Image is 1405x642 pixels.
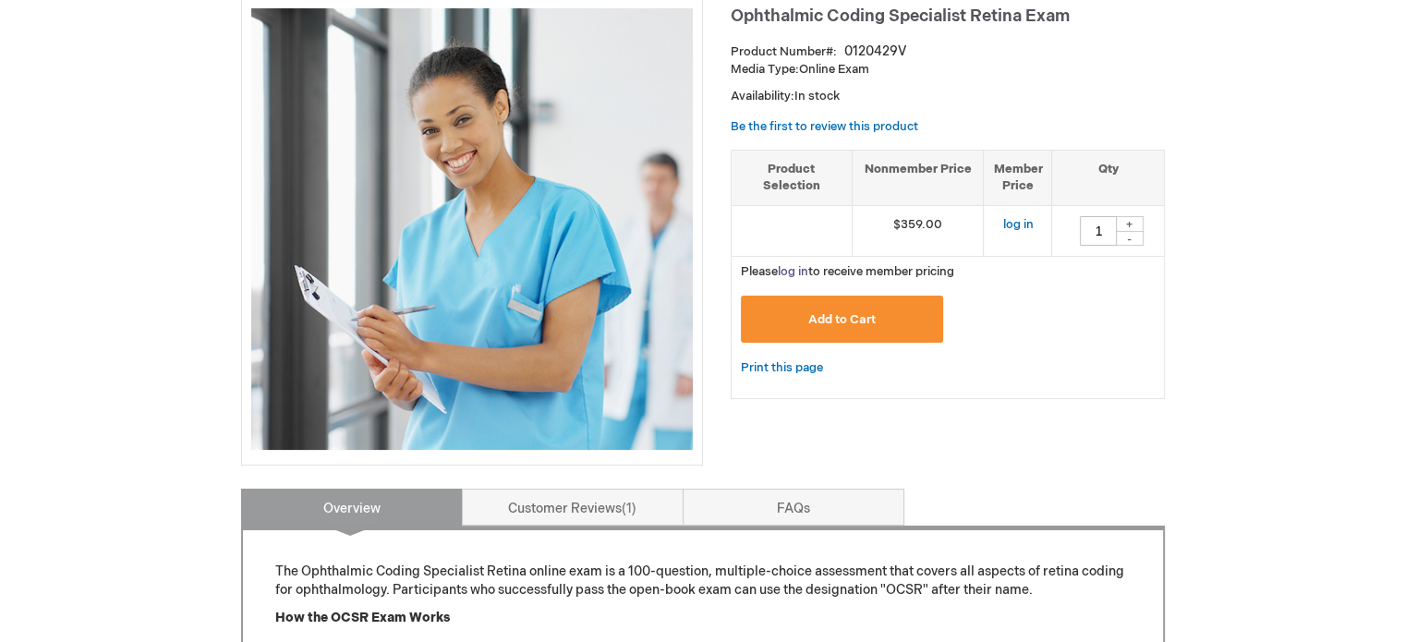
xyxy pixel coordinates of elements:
a: FAQs [683,489,904,526]
td: $359.00 [852,205,984,256]
input: Qty [1080,216,1117,246]
div: - [1116,231,1144,246]
a: Print this page [741,357,823,380]
strong: Product Number [731,44,837,59]
th: Qty [1052,150,1164,205]
span: 1 [622,501,636,516]
th: Nonmember Price [852,150,984,205]
a: Overview [241,489,463,526]
strong: How the OCSR Exam Works [275,610,450,625]
a: Customer Reviews1 [462,489,684,526]
img: Ophthalmic Coding Specialist Retina Exam [251,8,693,450]
a: log in [778,264,808,279]
a: log in [1002,217,1033,232]
div: + [1116,216,1144,232]
p: Online Exam [731,61,1165,79]
button: Add to Cart [741,296,944,343]
strong: Media Type: [731,62,799,77]
p: The Ophthalmic Coding Specialist Retina online exam is a 100-question, multiple-choice assessment... [275,563,1131,600]
p: Availability: [731,88,1165,105]
span: Please to receive member pricing [741,264,954,279]
th: Product Selection [732,150,853,205]
a: Be the first to review this product [731,119,918,134]
th: Member Price [984,150,1052,205]
div: 0120429V [844,42,906,61]
span: In stock [794,89,840,103]
span: Add to Cart [808,312,876,327]
span: Ophthalmic Coding Specialist Retina Exam [731,6,1070,26]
